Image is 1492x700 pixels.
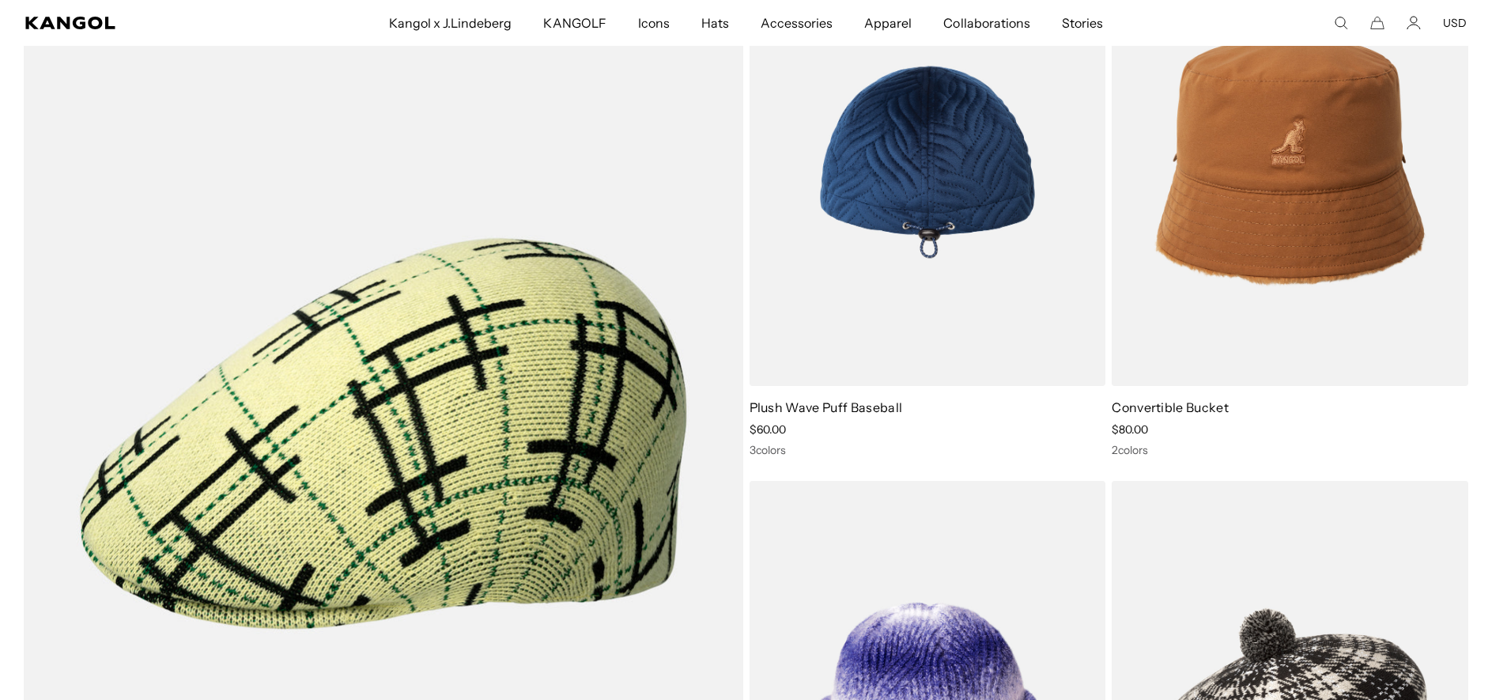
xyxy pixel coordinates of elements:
[1112,422,1148,437] span: $80.00
[1112,443,1468,457] div: 2 colors
[750,399,903,415] a: Plush Wave Puff Baseball
[1443,16,1467,30] button: USD
[1334,16,1348,30] summary: Search here
[750,422,786,437] span: $60.00
[1370,16,1384,30] button: Cart
[25,17,257,29] a: Kangol
[1112,399,1229,415] a: Convertible Bucket
[1407,16,1421,30] a: Account
[750,443,1106,457] div: 3 colors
